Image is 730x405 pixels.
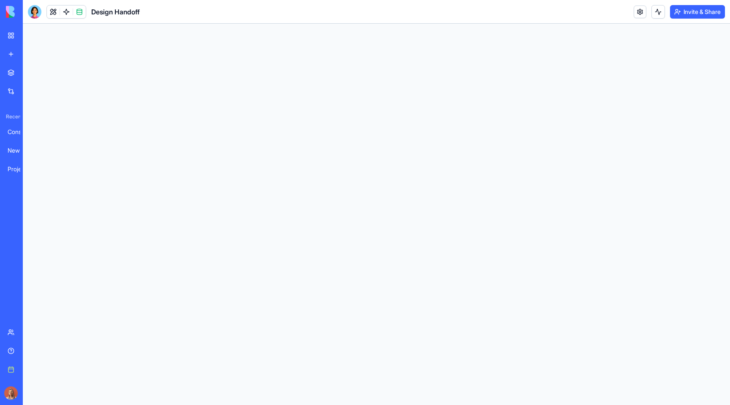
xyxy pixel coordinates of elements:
span: Recent [3,113,20,120]
div: ProjectFlow [8,165,31,173]
button: Invite & Share [670,5,725,19]
div: Construction CRM [8,128,31,136]
a: New App [3,142,36,159]
div: New App [8,146,31,155]
h1: Design Handoff [91,7,140,17]
img: Marina_gj5dtt.jpg [4,386,18,400]
a: ProjectFlow [3,161,36,178]
a: Construction CRM [3,123,36,140]
img: logo [6,6,58,18]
